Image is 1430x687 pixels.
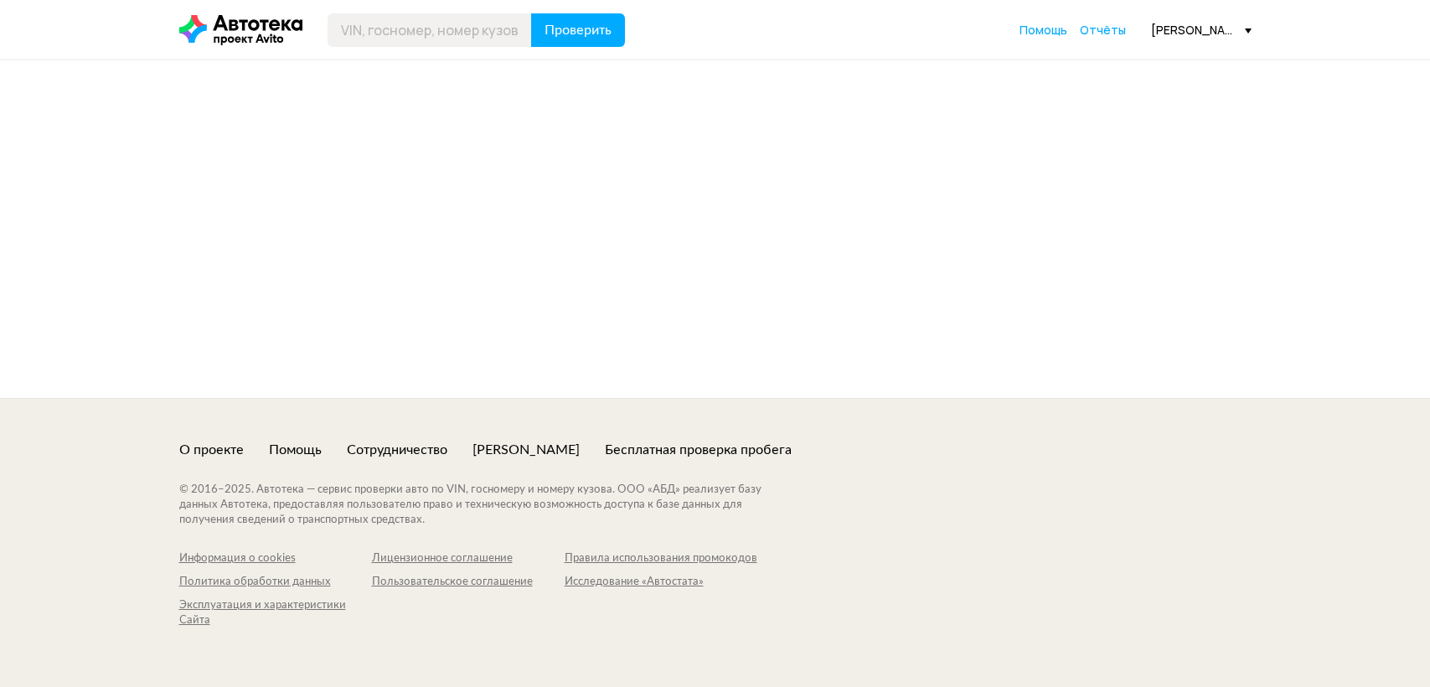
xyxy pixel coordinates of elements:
[605,441,792,459] a: Бесплатная проверка пробега
[328,13,532,47] input: VIN, госномер, номер кузова
[179,575,372,590] a: Политика обработки данных
[372,551,565,566] a: Лицензионное соглашение
[531,13,625,47] button: Проверить
[179,598,372,628] a: Эксплуатация и характеристики Сайта
[1020,22,1067,38] span: Помощь
[372,575,565,590] a: Пользовательское соглашение
[1080,22,1126,39] a: Отчёты
[565,575,757,590] a: Исследование «Автостата»
[1020,22,1067,39] a: Помощь
[545,23,612,37] span: Проверить
[269,441,322,459] a: Помощь
[1080,22,1126,38] span: Отчёты
[179,551,372,566] a: Информация о cookies
[472,441,580,459] a: [PERSON_NAME]
[179,483,795,528] div: © 2016– 2025 . Автотека — сервис проверки авто по VIN, госномеру и номеру кузова. ООО «АБД» реали...
[347,441,447,459] a: Сотрудничество
[1151,22,1252,38] div: [PERSON_NAME][EMAIL_ADDRESS][DOMAIN_NAME]
[565,551,757,566] a: Правила использования промокодов
[179,441,244,459] a: О проекте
